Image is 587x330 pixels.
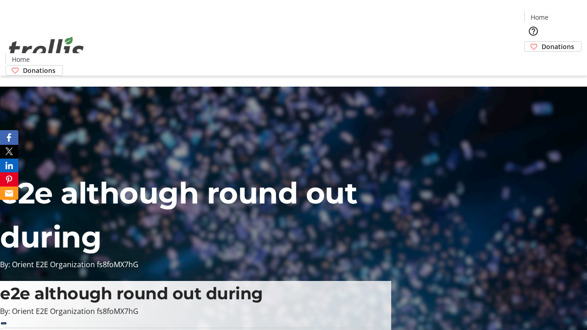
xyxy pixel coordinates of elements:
span: Donations [542,42,574,51]
img: Orient E2E Organization fs8foMX7hG's Logo [6,27,87,72]
span: Home [531,12,548,22]
span: Home [12,55,30,64]
a: Donations [524,41,581,52]
a: Home [525,12,554,22]
button: Help [524,22,543,40]
span: Donations [23,66,55,75]
a: Donations [6,65,63,76]
button: Cart [524,52,543,70]
a: Home [6,55,35,64]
